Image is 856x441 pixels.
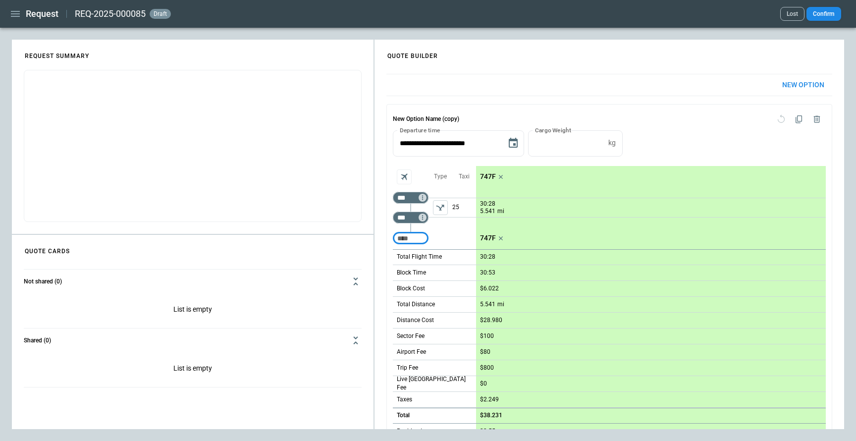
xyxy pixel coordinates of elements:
button: Lost [780,7,804,21]
span: Duplicate quote option [790,110,808,128]
h4: QUOTE CARDS [13,237,82,260]
p: 30:28 [480,200,495,208]
p: $800 [480,364,494,372]
div: Too short [393,232,428,244]
h6: New Option Name (copy) [393,110,459,128]
p: Taxes [397,395,412,404]
p: 33:55 [480,428,495,435]
button: left aligned [433,200,448,215]
p: Taxi [459,172,470,181]
h4: REQUEST SUMMARY [13,42,101,64]
p: Live [GEOGRAPHIC_DATA] Fee [397,375,476,392]
p: List is empty [24,293,362,328]
p: kg [608,139,616,147]
p: Total Distance [397,300,435,309]
span: draft [152,10,169,17]
p: Block Time [397,269,426,277]
p: 747F [480,234,496,242]
span: Reset quote option [772,110,790,128]
p: $28.980 [480,317,502,324]
span: Delete quote option [808,110,826,128]
p: 30:28 [480,253,495,261]
p: $6.022 [480,285,499,292]
p: Total Flight Time [397,253,442,261]
p: List is empty [24,352,362,387]
div: Too short [393,192,428,204]
button: Choose date, selected date is Aug 18, 2025 [503,133,523,153]
h1: Request [26,8,58,20]
span: Type of sector [433,200,448,215]
p: $2.249 [480,396,499,403]
p: $0 [480,380,487,387]
p: mi [497,300,504,309]
p: 5.541 [480,301,495,308]
h4: QUOTE BUILDER [375,42,450,64]
p: Airport Fee [397,348,426,356]
p: $100 [480,332,494,340]
button: New Option [774,74,832,96]
span: Aircraft selection [397,169,412,184]
button: Shared (0) [24,329,362,352]
p: Sector Fee [397,332,425,340]
button: Confirm [806,7,841,21]
div: Not shared (0) [24,293,362,328]
p: Block Cost [397,284,425,293]
p: Distance Cost [397,316,434,325]
label: Cargo Weight [535,126,571,134]
p: 30:53 [480,269,495,276]
p: $80 [480,348,490,356]
p: 25 [452,198,476,217]
p: Trip Fee [397,364,418,372]
div: Not shared (0) [24,352,362,387]
p: Position In [397,427,426,436]
label: Departure time [400,126,440,134]
p: mi [497,207,504,216]
h6: Shared (0) [24,337,51,344]
button: Not shared (0) [24,270,362,293]
p: Type [434,172,447,181]
p: 747F [480,172,496,181]
h2: REQ-2025-000085 [75,8,146,20]
p: 5.541 [480,207,495,216]
p: $38.231 [480,412,502,419]
div: Too short [393,212,428,223]
h6: Total [397,412,410,419]
h6: Not shared (0) [24,278,62,285]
